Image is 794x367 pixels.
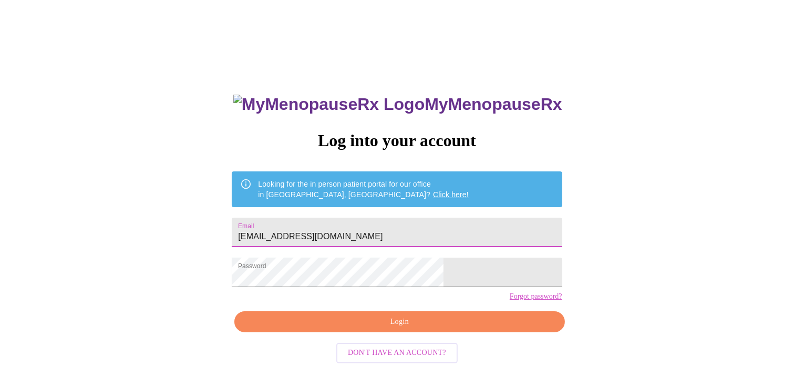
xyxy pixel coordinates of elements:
[334,348,460,356] a: Don't have an account?
[336,343,458,363] button: Don't have an account?
[433,190,469,199] a: Click here!
[510,292,562,301] a: Forgot password?
[233,95,562,114] h3: MyMenopauseRx
[234,311,564,333] button: Login
[348,346,446,360] span: Don't have an account?
[258,175,469,204] div: Looking for the in person patient portal for our office in [GEOGRAPHIC_DATA], [GEOGRAPHIC_DATA]?
[233,95,425,114] img: MyMenopauseRx Logo
[246,315,552,329] span: Login
[232,131,562,150] h3: Log into your account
